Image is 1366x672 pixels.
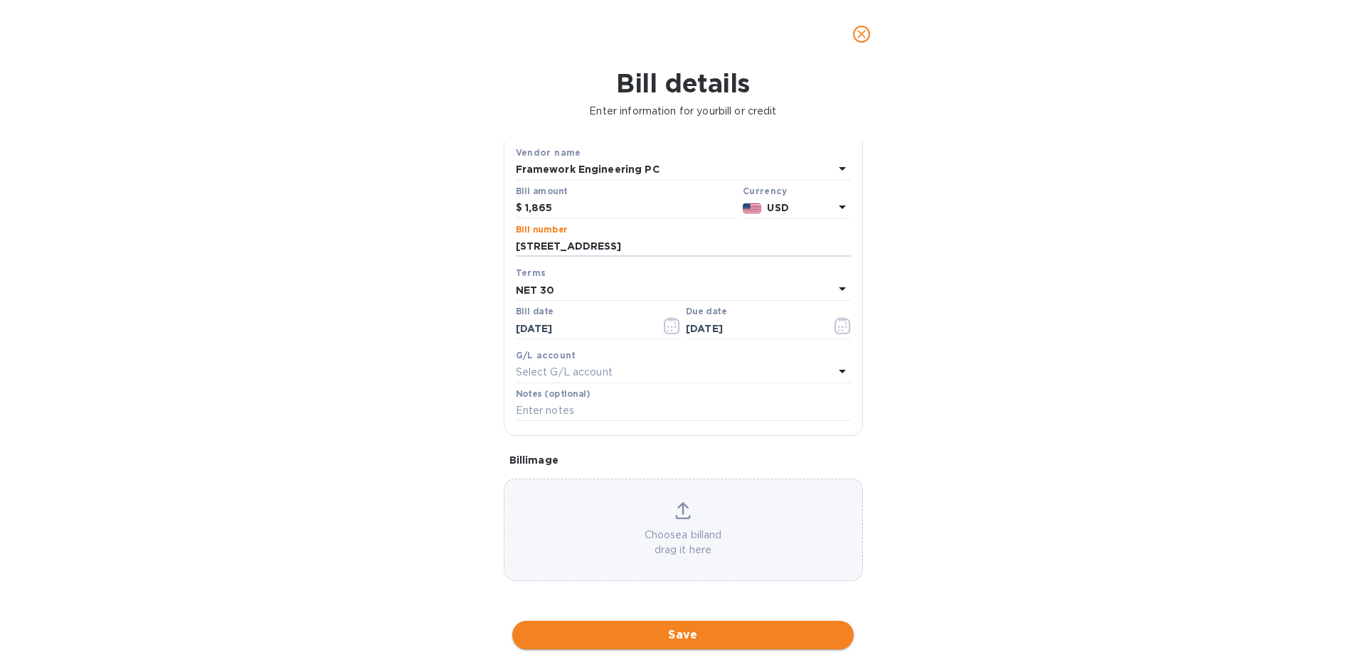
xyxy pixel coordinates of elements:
[516,147,581,158] b: Vendor name
[516,198,525,219] div: $
[743,203,762,213] img: USD
[11,68,1355,98] h1: Bill details
[509,453,857,467] p: Bill image
[516,187,567,196] label: Bill amount
[743,186,787,196] b: Currency
[516,284,555,296] b: NET 30
[516,267,546,278] b: Terms
[516,236,851,257] input: Enter bill number
[525,198,737,219] input: $ Enter bill amount
[516,225,567,234] label: Bill number
[516,400,851,422] input: Enter notes
[512,621,854,649] button: Save
[686,318,820,339] input: Due date
[516,308,554,316] label: Bill date
[686,308,726,316] label: Due date
[516,318,650,339] input: Select date
[516,350,576,361] b: G/L account
[767,202,788,213] b: USD
[845,17,879,51] button: close
[516,390,591,398] label: Notes (optional)
[11,104,1355,119] p: Enter information for your bill or credit
[504,528,862,558] p: Choose a bill and drag it here
[524,626,842,644] span: Save
[516,164,660,175] b: Framework Engineering PC
[516,365,613,380] p: Select G/L account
